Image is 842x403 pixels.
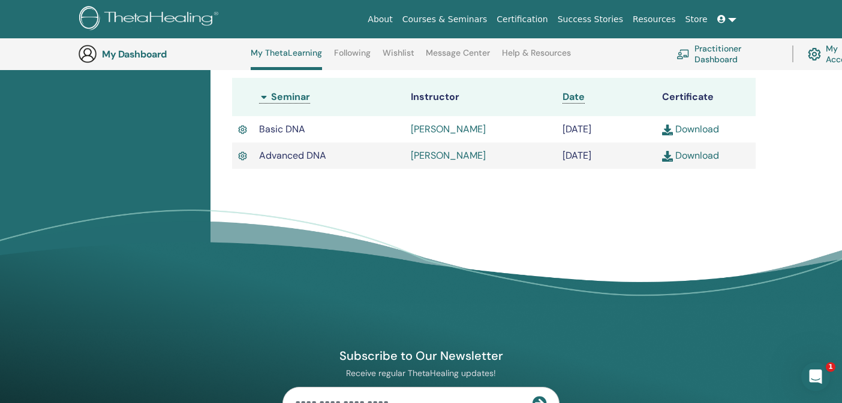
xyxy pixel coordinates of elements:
[405,78,557,116] th: Instructor
[563,90,585,103] span: Date
[398,8,492,31] a: Courses & Seminars
[628,8,681,31] a: Resources
[363,8,397,31] a: About
[334,48,371,67] a: Following
[557,143,656,169] td: [DATE]
[282,368,560,378] p: Receive regular ThetaHealing updates!
[259,149,326,162] span: Advanced DNA
[282,348,560,363] h4: Subscribe to Our Newsletter
[383,48,414,67] a: Wishlist
[662,123,719,135] a: Download
[238,150,247,162] img: Active Certificate
[102,49,222,60] h3: My Dashboard
[553,8,628,31] a: Success Stories
[676,49,690,59] img: chalkboard-teacher.svg
[676,41,778,67] a: Practitioner Dashboard
[259,123,305,135] span: Basic DNA
[79,6,222,33] img: logo.png
[238,123,247,136] img: Active Certificate
[251,48,322,70] a: My ThetaLearning
[411,123,486,135] a: [PERSON_NAME]
[801,362,830,391] iframe: Intercom live chat
[411,149,486,162] a: [PERSON_NAME]
[492,8,552,31] a: Certification
[662,149,719,162] a: Download
[656,78,756,116] th: Certificate
[662,125,673,135] img: download.svg
[563,90,585,104] a: Date
[502,48,571,67] a: Help & Resources
[78,44,97,63] img: generic-user-icon.jpg
[662,151,673,162] img: download.svg
[808,45,821,63] img: cog.svg
[426,48,490,67] a: Message Center
[681,8,712,31] a: Store
[826,362,835,372] span: 1
[557,116,656,143] td: [DATE]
